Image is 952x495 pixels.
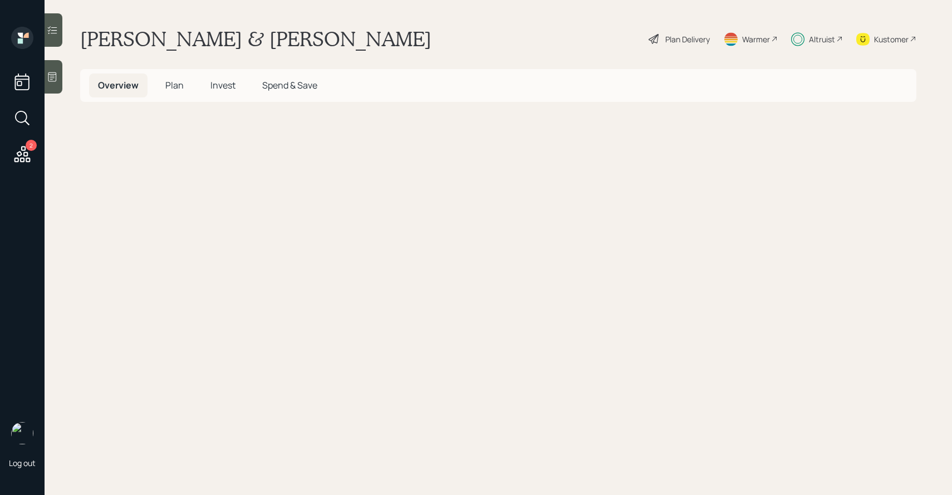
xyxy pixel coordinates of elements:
[9,458,36,468] div: Log out
[80,27,431,51] h1: [PERSON_NAME] & [PERSON_NAME]
[665,33,710,45] div: Plan Delivery
[742,33,770,45] div: Warmer
[210,79,235,91] span: Invest
[165,79,184,91] span: Plan
[98,79,139,91] span: Overview
[11,422,33,444] img: sami-boghos-headshot.png
[262,79,317,91] span: Spend & Save
[26,140,37,151] div: 2
[809,33,835,45] div: Altruist
[874,33,909,45] div: Kustomer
